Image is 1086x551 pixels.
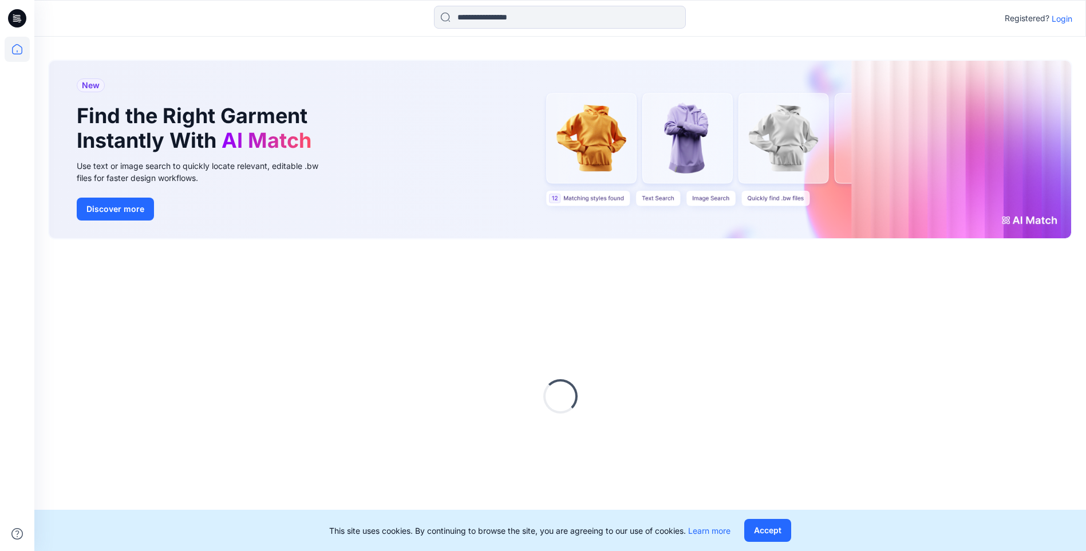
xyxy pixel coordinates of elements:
[1005,11,1049,25] p: Registered?
[329,525,730,537] p: This site uses cookies. By continuing to browse the site, you are agreeing to our use of cookies.
[77,198,154,221] button: Discover more
[82,78,100,92] span: New
[744,519,791,542] button: Accept
[77,160,334,184] div: Use text or image search to quickly locate relevant, editable .bw files for faster design workflows.
[222,128,311,153] span: AI Match
[1052,13,1072,25] p: Login
[77,104,317,153] h1: Find the Right Garment Instantly With
[688,526,730,536] a: Learn more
